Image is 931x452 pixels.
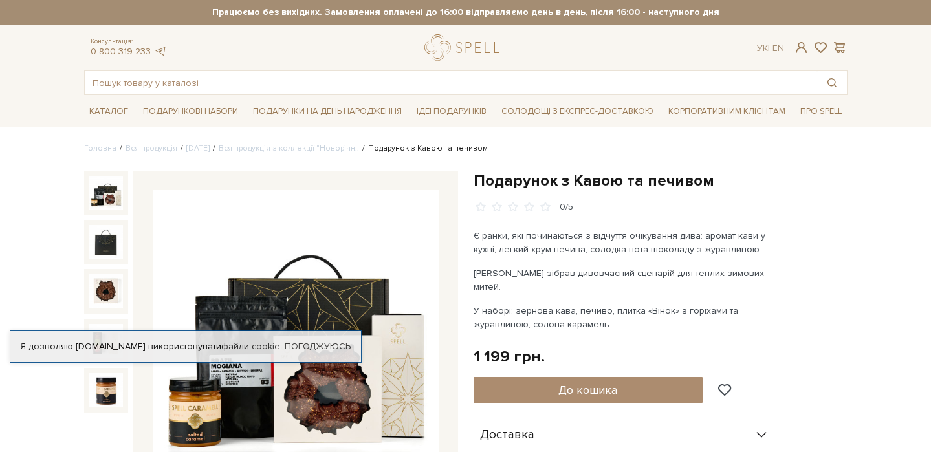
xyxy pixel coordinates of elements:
[768,43,770,54] span: |
[558,383,617,397] span: До кошика
[221,341,280,352] a: файли cookie
[795,102,847,122] a: Про Spell
[84,6,848,18] strong: Працюємо без вихідних. Замовлення оплачені до 16:00 відправляємо день в день, після 16:00 - насту...
[248,102,407,122] a: Подарунки на День народження
[138,102,243,122] a: Подарункові набори
[757,43,784,54] div: Ук
[126,144,177,153] a: Вся продукція
[474,229,777,256] p: Є ранки, які починаються з відчуття очікування дива: аромат кави у кухні, легкий хрум печива, сол...
[817,71,847,94] button: Пошук товару у каталозі
[474,171,848,191] h1: Подарунок з Кавою та печивом
[89,176,123,210] img: Подарунок з Кавою та печивом
[89,225,123,259] img: Подарунок з Кавою та печивом
[424,34,505,61] a: logo
[89,324,123,358] img: Подарунок з Кавою та печивом
[411,102,492,122] a: Ідеї подарунків
[10,341,361,352] div: Я дозволяю [DOMAIN_NAME] використовувати
[219,144,359,153] a: Вся продукція з коллекції "Новорічн..
[480,429,534,441] span: Доставка
[560,201,573,213] div: 0/5
[186,144,210,153] a: [DATE]
[85,71,817,94] input: Пошук товару у каталозі
[474,377,703,403] button: До кошика
[474,347,545,367] div: 1 199 грн.
[89,274,123,308] img: Подарунок з Кавою та печивом
[474,266,777,294] p: [PERSON_NAME] зібрав дивовчасний сценарій для теплих зимових митей.
[772,43,784,54] a: En
[84,144,116,153] a: Головна
[91,38,167,46] span: Консультація:
[496,100,659,122] a: Солодощі з експрес-доставкою
[89,373,123,407] img: Подарунок з Кавою та печивом
[84,102,133,122] a: Каталог
[359,143,488,155] li: Подарунок з Кавою та печивом
[91,46,151,57] a: 0 800 319 233
[474,304,777,331] p: У наборі: зернова кава, печиво, плитка «Вінок» з горіхами та журавлиною, солона карамель.
[285,341,351,352] a: Погоджуюсь
[154,46,167,57] a: telegram
[663,102,791,122] a: Корпоративним клієнтам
